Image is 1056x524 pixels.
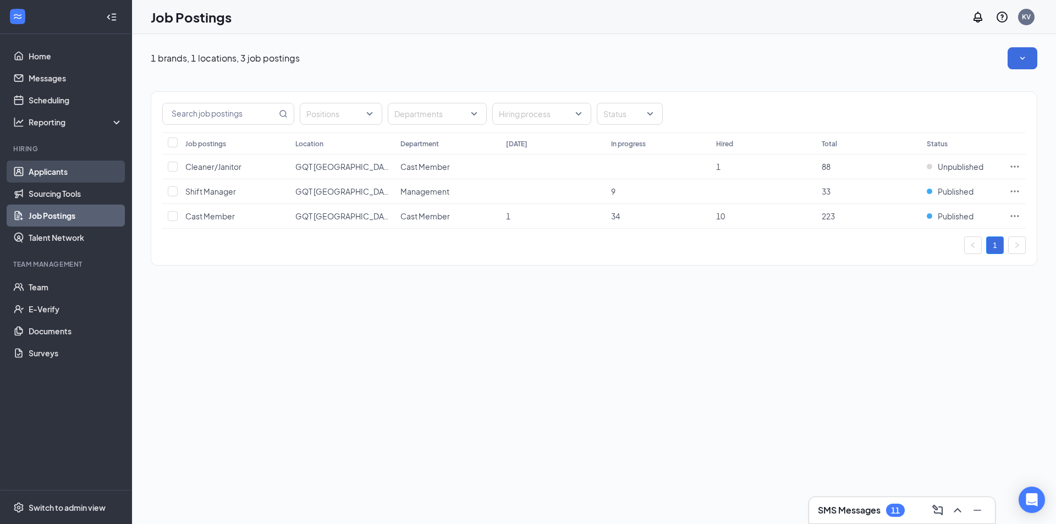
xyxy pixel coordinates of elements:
svg: Ellipses [1009,161,1020,172]
button: right [1008,236,1026,254]
svg: MagnifyingGlass [279,109,288,118]
button: ChevronUp [949,501,966,519]
svg: Analysis [13,117,24,128]
a: Home [29,45,123,67]
td: Management [395,179,500,204]
a: Documents [29,320,123,342]
svg: QuestionInfo [996,10,1009,24]
div: Department [400,139,439,148]
a: Team [29,276,123,298]
li: Previous Page [964,236,982,254]
a: Scheduling [29,89,123,111]
a: Surveys [29,342,123,364]
span: Shift Manager [185,186,236,196]
td: Cast Member [395,204,500,229]
h1: Job Postings [151,8,232,26]
svg: Notifications [971,10,985,24]
svg: Collapse [106,12,117,23]
td: Cast Member [395,155,500,179]
th: In progress [606,133,711,155]
th: Total [816,133,921,155]
svg: Minimize [971,504,984,517]
svg: Ellipses [1009,186,1020,197]
td: GQT Grand Haven 9 [290,179,395,204]
th: Hired [711,133,816,155]
div: Switch to admin view [29,502,106,513]
input: Search job postings [163,103,277,124]
div: Team Management [13,260,120,269]
span: Cleaner/Janitor [185,162,241,172]
svg: SmallChevronDown [1017,53,1028,64]
a: Applicants [29,161,123,183]
button: left [964,236,982,254]
li: Next Page [1008,236,1026,254]
div: Location [295,139,323,148]
button: Minimize [969,501,986,519]
span: Published [938,186,974,197]
span: GQT [GEOGRAPHIC_DATA] 9 [295,211,399,221]
th: [DATE] [501,133,606,155]
div: Job postings [185,139,226,148]
div: Reporting [29,117,123,128]
h3: SMS Messages [818,504,881,516]
span: 1 [506,211,510,221]
span: Cast Member [400,162,450,172]
a: Job Postings [29,205,123,227]
span: 88 [822,162,831,172]
li: 1 [986,236,1004,254]
button: ComposeMessage [929,501,947,519]
span: Unpublished [938,161,983,172]
span: 9 [611,186,615,196]
button: SmallChevronDown [1008,47,1037,69]
span: Cast Member [185,211,235,221]
td: GQT Grand Haven 9 [290,155,395,179]
a: Messages [29,67,123,89]
td: GQT Grand Haven 9 [290,204,395,229]
span: 33 [822,186,831,196]
span: GQT [GEOGRAPHIC_DATA] 9 [295,186,399,196]
span: left [970,242,976,249]
span: GQT [GEOGRAPHIC_DATA] 9 [295,162,399,172]
span: Published [938,211,974,222]
span: 1 [716,162,721,172]
svg: WorkstreamLogo [12,11,23,22]
span: Cast Member [400,211,450,221]
div: 11 [891,506,900,515]
p: 1 brands, 1 locations, 3 job postings [151,52,300,64]
span: 10 [716,211,725,221]
svg: Ellipses [1009,211,1020,222]
a: E-Verify [29,298,123,320]
svg: ComposeMessage [931,504,944,517]
div: KV [1022,12,1031,21]
span: 223 [822,211,835,221]
div: Hiring [13,144,120,153]
svg: ChevronUp [951,504,964,517]
span: 34 [611,211,620,221]
svg: Settings [13,502,24,513]
a: Talent Network [29,227,123,249]
span: Management [400,186,449,196]
a: 1 [987,237,1003,253]
div: Open Intercom Messenger [1019,487,1045,513]
th: Status [921,133,1004,155]
a: Sourcing Tools [29,183,123,205]
span: right [1014,242,1020,249]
